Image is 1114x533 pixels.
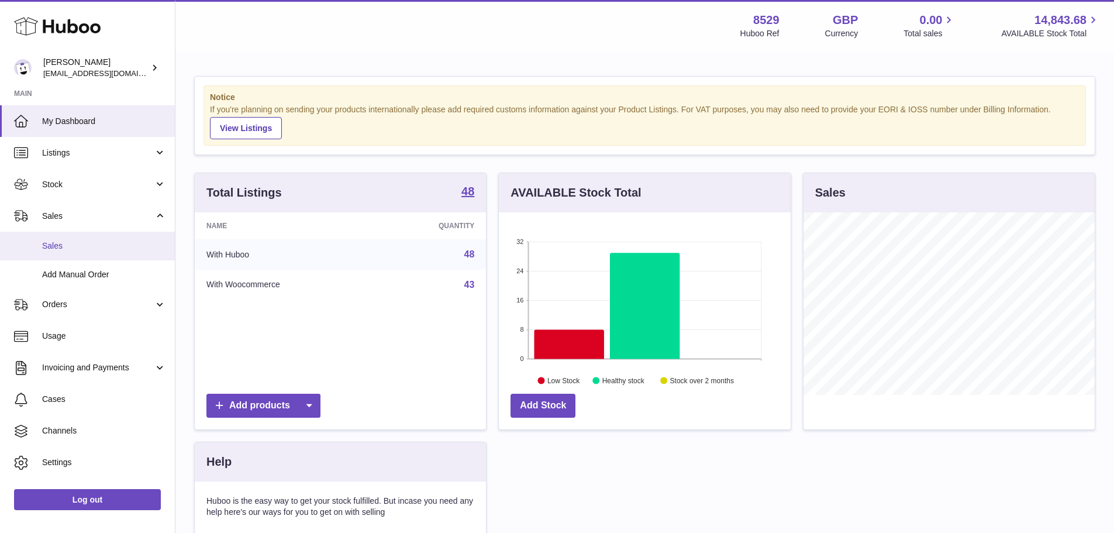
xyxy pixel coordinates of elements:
text: 0 [520,355,524,362]
span: Usage [42,331,166,342]
span: [EMAIL_ADDRESS][DOMAIN_NAME] [43,68,172,78]
span: Sales [42,211,154,222]
th: Quantity [375,212,486,239]
text: Low Stock [547,376,580,384]
span: Add Manual Order [42,269,166,280]
th: Name [195,212,375,239]
div: [PERSON_NAME] [43,57,149,79]
a: 48 [464,249,475,259]
strong: GBP [833,12,858,28]
div: Huboo Ref [740,28,780,39]
img: internalAdmin-8529@internal.huboo.com [14,59,32,77]
span: 14,843.68 [1034,12,1087,28]
strong: Notice [210,92,1079,103]
a: Add Stock [511,394,575,418]
a: Log out [14,489,161,510]
a: 0.00 Total sales [903,12,956,39]
a: Add products [206,394,320,418]
a: View Listings [210,117,282,139]
span: Listings [42,147,154,159]
text: Stock over 2 months [670,376,734,384]
text: 32 [517,238,524,245]
span: Sales [42,240,166,252]
strong: 8529 [753,12,780,28]
span: AVAILABLE Stock Total [1001,28,1100,39]
text: 24 [517,267,524,274]
a: 14,843.68 AVAILABLE Stock Total [1001,12,1100,39]
h3: Help [206,454,232,470]
td: With Huboo [195,239,375,270]
span: Settings [42,457,166,468]
span: 0.00 [920,12,943,28]
span: My Dashboard [42,116,166,127]
span: Total sales [903,28,956,39]
text: 16 [517,297,524,304]
text: 8 [520,326,524,333]
text: Healthy stock [602,376,645,384]
p: Huboo is the easy way to get your stock fulfilled. But incase you need any help here's our ways f... [206,496,474,518]
span: Invoicing and Payments [42,362,154,373]
div: If you're planning on sending your products internationally please add required customs informati... [210,104,1079,139]
td: With Woocommerce [195,270,375,300]
h3: Sales [815,185,846,201]
span: Stock [42,179,154,190]
span: Orders [42,299,154,310]
strong: 48 [461,185,474,197]
span: Channels [42,425,166,436]
div: Currency [825,28,858,39]
span: Cases [42,394,166,405]
a: 43 [464,280,475,290]
h3: Total Listings [206,185,282,201]
h3: AVAILABLE Stock Total [511,185,641,201]
a: 48 [461,185,474,200]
